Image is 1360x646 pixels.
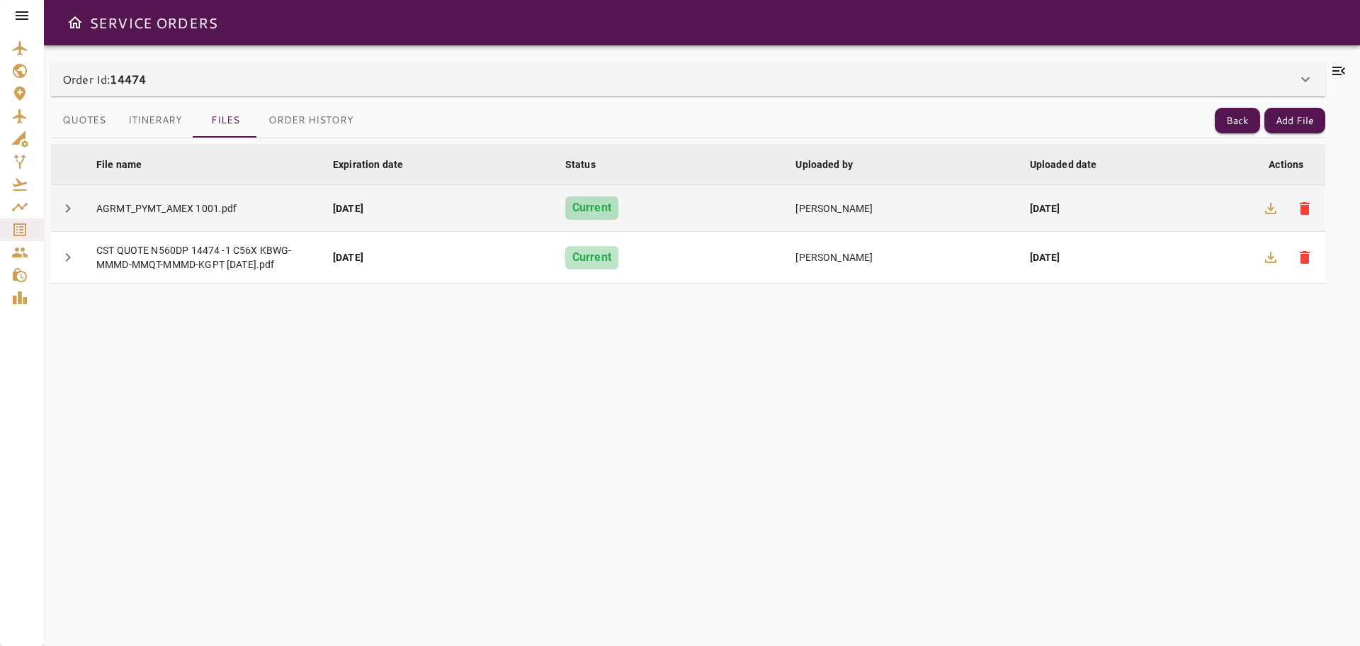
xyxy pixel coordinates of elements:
button: Order History [257,104,365,138]
span: Uploaded by [795,156,871,173]
button: Files [193,104,257,138]
div: Current [565,196,618,220]
span: Expiration date [333,156,421,173]
div: AGRMT_PYMT_AMEX 1001.pdf [96,201,310,216]
button: Delete file [1288,240,1322,274]
span: File name [96,156,160,173]
span: chevron_right [59,249,76,266]
div: [DATE] [1030,250,1239,264]
button: Itinerary [117,104,193,138]
div: [DATE] [1030,201,1239,216]
button: Download file [1254,240,1288,274]
div: Uploaded date [1030,156,1097,173]
div: [PERSON_NAME] [795,250,1007,264]
span: chevron_right [59,200,76,217]
div: [DATE] [333,250,543,264]
button: Open drawer [61,9,89,37]
button: Quotes [51,104,117,138]
div: basic tabs example [51,104,365,138]
div: File name [96,156,142,173]
button: Add File [1264,108,1325,134]
div: Order Id:14474 [51,62,1325,96]
span: delete [1296,249,1313,266]
div: Expiration date [333,156,403,173]
div: [PERSON_NAME] [795,201,1007,216]
div: Status [565,156,596,173]
div: [DATE] [333,201,543,216]
button: Back [1215,108,1260,134]
span: delete [1296,200,1313,217]
div: CST QUOTE N560DP 14474 -1 C56X KBWG-MMMD-MMQT-MMMD-KGPT [DATE].pdf [96,243,310,272]
b: 14474 [110,71,146,87]
span: Status [565,156,614,173]
p: Order Id: [62,71,146,88]
span: Uploaded date [1030,156,1116,173]
div: Uploaded by [795,156,853,173]
h6: SERVICE ORDERS [89,11,217,34]
div: Current [565,246,618,269]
